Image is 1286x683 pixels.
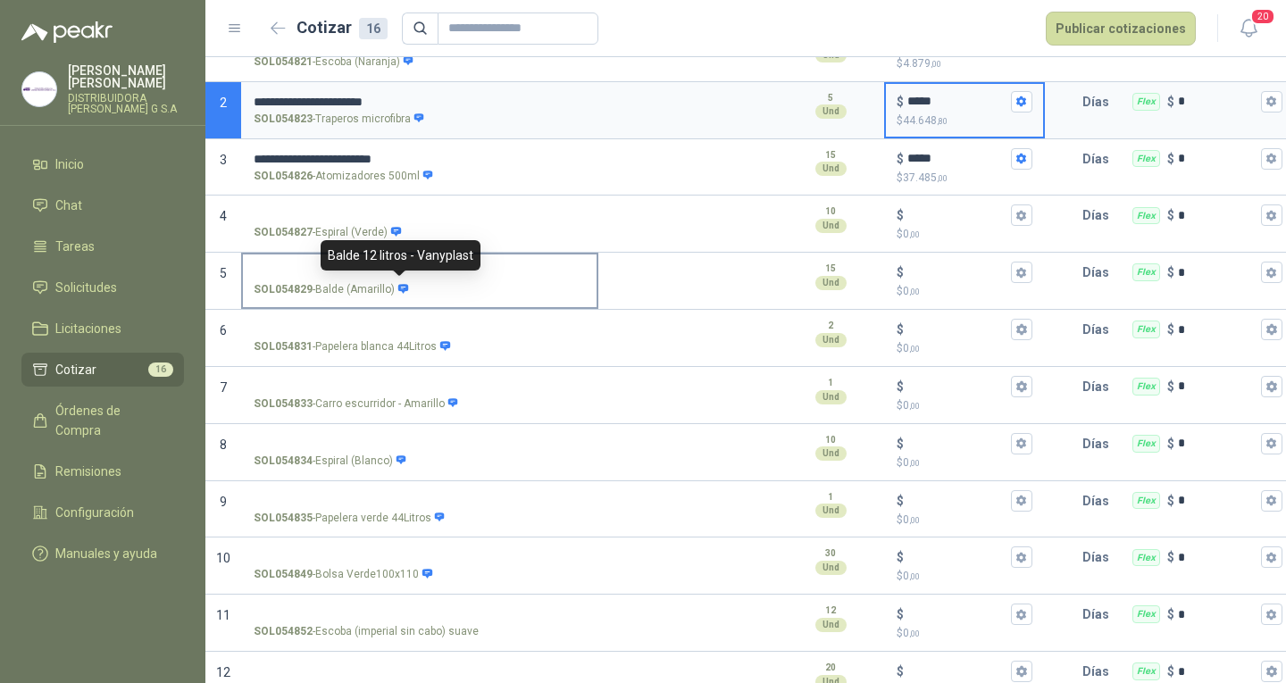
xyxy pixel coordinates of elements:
[897,262,904,282] p: $
[1082,254,1116,290] p: Días
[254,453,313,470] strong: SOL054834
[897,205,904,225] p: $
[1082,483,1116,519] p: Días
[907,266,1007,279] input: $$0,00
[1011,91,1032,112] button: $$44.648,80
[21,496,184,529] a: Configuración
[1178,608,1257,621] input: Flex $
[254,224,313,241] strong: SOL054827
[1011,433,1032,454] button: $$0,00
[903,513,920,526] span: 0
[254,281,313,298] strong: SOL054829
[903,627,920,639] span: 0
[254,566,313,583] strong: SOL054849
[254,380,586,394] input: SOL054833-Carro escurridor - Amarillo
[254,168,434,185] p: - Atomizadores 500ml
[1167,377,1174,396] p: $
[907,379,1007,393] input: $$0,00
[21,147,184,181] a: Inicio
[254,396,313,412] strong: SOL054833
[359,18,388,39] div: 16
[220,380,227,395] span: 7
[1082,596,1116,632] p: Días
[220,266,227,280] span: 5
[903,57,941,70] span: 4.879
[815,390,847,404] div: Und
[254,224,402,241] p: - Espiral (Verde)
[1167,205,1174,225] p: $
[1167,491,1174,511] p: $
[909,287,920,296] span: ,00
[21,21,113,43] img: Logo peakr
[909,229,920,239] span: ,00
[907,95,1007,108] input: $$44.648,80
[825,661,836,675] p: 20
[1167,320,1174,339] p: $
[55,544,157,563] span: Manuales y ayuda
[254,566,433,583] p: - Bolsa Verde100x110
[897,340,1032,357] p: $
[1011,262,1032,283] button: $$0,00
[1261,546,1282,568] button: Flex $
[815,219,847,233] div: Und
[897,283,1032,300] p: $
[21,229,184,263] a: Tareas
[1011,661,1032,682] button: $$
[254,453,407,470] p: - Espiral (Blanco)
[1082,141,1116,177] p: Días
[1132,321,1160,338] div: Flex
[1178,494,1257,507] input: Flex $
[254,153,586,166] input: SOL054826-Atomizadores 500ml
[903,342,920,354] span: 0
[220,437,227,452] span: 8
[1261,91,1282,112] button: Flex $
[815,104,847,119] div: Und
[1011,204,1032,226] button: $$0,00
[68,64,184,89] p: [PERSON_NAME] [PERSON_NAME]
[1167,434,1174,454] p: $
[1167,262,1174,282] p: $
[828,319,833,333] p: 2
[21,454,184,488] a: Remisiones
[897,434,904,454] p: $
[55,319,121,338] span: Licitaciones
[903,171,948,184] span: 37.485
[21,353,184,387] a: Cotizar16
[909,458,920,468] span: ,00
[254,396,459,412] p: - Carro escurridor - Amarillo
[1011,546,1032,568] button: $$0,00
[1132,150,1160,168] div: Flex
[1261,661,1282,682] button: Flex $
[1178,266,1257,279] input: Flex $
[254,623,479,640] p: - Escoba (imperial sin cabo) suave
[254,495,586,508] input: SOL054835-Papelera verde 44Litros
[55,401,167,440] span: Órdenes de Compra
[1167,662,1174,681] p: $
[1261,204,1282,226] button: Flex $
[55,462,121,481] span: Remisiones
[220,96,227,110] span: 2
[815,446,847,461] div: Und
[1132,549,1160,567] div: Flex
[909,344,920,354] span: ,00
[1261,262,1282,283] button: Flex $
[897,625,1032,642] p: $
[220,153,227,167] span: 3
[216,608,230,622] span: 11
[254,338,313,355] strong: SOL054831
[1178,323,1257,337] input: Flex $
[828,91,833,105] p: 5
[1132,605,1160,623] div: Flex
[1261,490,1282,512] button: Flex $
[1178,95,1257,108] input: Flex $
[254,323,586,337] input: SOL054831-Papelera blanca 44Litros
[897,170,1032,187] p: $
[55,196,82,215] span: Chat
[1261,148,1282,170] button: Flex $
[1082,84,1116,120] p: Días
[903,570,920,582] span: 0
[897,377,904,396] p: $
[825,148,836,162] p: 15
[828,490,833,504] p: 1
[1132,378,1160,396] div: Flex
